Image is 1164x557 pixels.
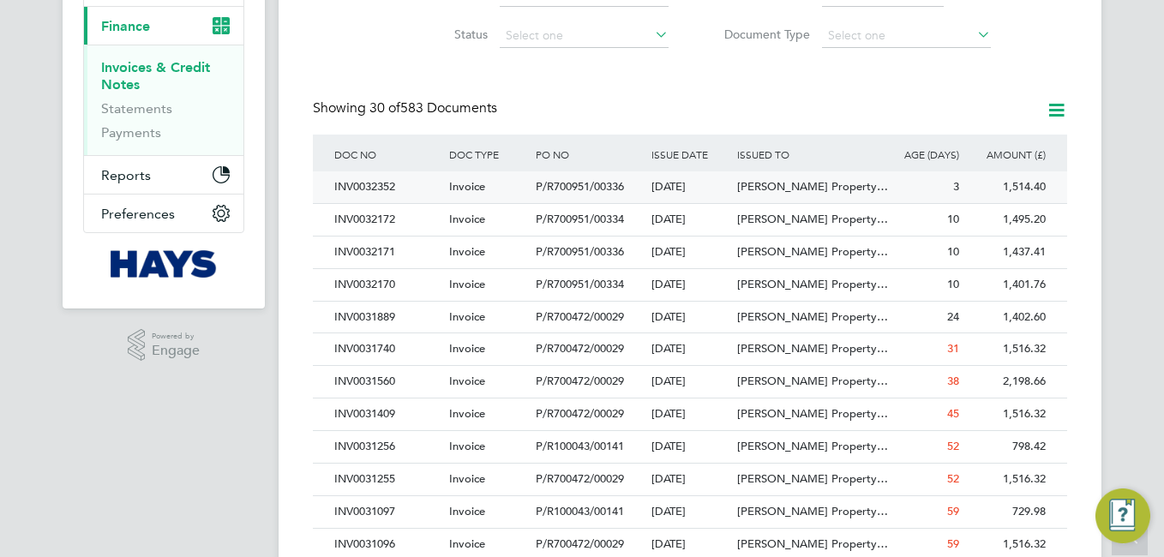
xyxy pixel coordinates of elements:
span: P/R100043/00141 [536,504,624,518]
span: [PERSON_NAME] Property… [737,406,888,421]
span: Invoice [449,212,485,226]
span: P/R700472/00029 [536,374,624,388]
div: [DATE] [647,431,734,463]
span: 10 [947,212,959,226]
span: Engage [152,344,200,358]
a: Payments [101,124,161,141]
span: [PERSON_NAME] Property… [737,504,888,518]
span: Preferences [101,206,175,222]
div: [DATE] [647,302,734,333]
span: Invoice [449,439,485,453]
div: INV0031409 [330,398,445,430]
span: 3 [953,179,959,194]
span: 583 Documents [369,99,497,117]
div: INV0031889 [330,302,445,333]
div: 1,495.20 [963,204,1050,236]
div: [DATE] [647,333,734,365]
img: hays-logo-retina.png [111,250,218,278]
span: P/R700951/00336 [536,244,624,259]
div: ISSUED TO [733,135,877,174]
div: 1,437.41 [963,237,1050,268]
span: 10 [947,244,959,259]
button: Engage Resource Center [1095,488,1150,543]
span: 52 [947,471,959,486]
span: [PERSON_NAME] Property… [737,374,888,388]
div: 1,402.60 [963,302,1050,333]
span: 10 [947,277,959,291]
span: [PERSON_NAME] Property… [737,277,888,291]
div: INV0031740 [330,333,445,365]
span: P/R700472/00029 [536,471,624,486]
div: DOC NO [330,135,445,174]
div: 1,516.32 [963,333,1050,365]
label: Document Type [711,27,810,42]
span: P/R700472/00029 [536,536,624,551]
input: Select one [822,24,991,48]
div: 729.98 [963,496,1050,528]
div: AGE (DAYS) [877,135,963,174]
a: Powered byEngage [128,329,201,362]
span: P/R700951/00334 [536,212,624,226]
span: Invoice [449,536,485,551]
div: AMOUNT (£) [963,135,1050,174]
span: 38 [947,374,959,388]
span: [PERSON_NAME] Property… [737,471,888,486]
span: P/R700951/00336 [536,179,624,194]
div: [DATE] [647,171,734,203]
div: INV0032170 [330,269,445,301]
div: 1,401.76 [963,269,1050,301]
span: 30 of [369,99,400,117]
div: 1,516.32 [963,398,1050,430]
span: P/R700472/00029 [536,406,624,421]
span: [PERSON_NAME] Property… [737,536,888,551]
span: Invoice [449,406,485,421]
span: 31 [947,341,959,356]
span: Invoice [449,244,485,259]
span: [PERSON_NAME] Property… [737,309,888,324]
div: INV0031255 [330,464,445,495]
div: DOC TYPE [445,135,531,174]
div: INV0032352 [330,171,445,203]
div: INV0031256 [330,431,445,463]
div: [DATE] [647,269,734,301]
a: Invoices & Credit Notes [101,59,210,93]
span: Powered by [152,329,200,344]
button: Reports [84,156,243,194]
div: [DATE] [647,366,734,398]
span: 59 [947,536,959,551]
span: Invoice [449,309,485,324]
span: 24 [947,309,959,324]
div: PO NO [531,135,646,174]
div: 2,198.66 [963,366,1050,398]
div: [DATE] [647,204,734,236]
div: Showing [313,99,501,117]
span: 52 [947,439,959,453]
div: INV0032171 [330,237,445,268]
span: [PERSON_NAME] Property… [737,212,888,226]
a: Go to home page [83,250,244,278]
span: P/R700472/00029 [536,341,624,356]
div: [DATE] [647,237,734,268]
div: [DATE] [647,398,734,430]
span: P/R700472/00029 [536,309,624,324]
span: Invoice [449,179,485,194]
span: 45 [947,406,959,421]
div: 1,514.40 [963,171,1050,203]
div: INV0032172 [330,204,445,236]
span: Invoice [449,471,485,486]
label: Status [389,27,488,42]
span: Reports [101,167,151,183]
div: 1,516.32 [963,464,1050,495]
span: [PERSON_NAME] Property… [737,341,888,356]
span: Invoice [449,374,485,388]
div: INV0031097 [330,496,445,528]
span: [PERSON_NAME] Property… [737,179,888,194]
div: INV0031560 [330,366,445,398]
span: Finance [101,18,150,34]
span: Invoice [449,277,485,291]
a: Statements [101,100,172,117]
span: P/R700951/00334 [536,277,624,291]
span: [PERSON_NAME] Property… [737,244,888,259]
span: Invoice [449,341,485,356]
div: [DATE] [647,496,734,528]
